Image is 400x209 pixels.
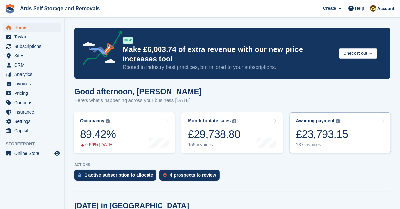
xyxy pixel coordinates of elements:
[14,117,53,126] span: Settings
[3,70,61,79] a: menu
[3,23,61,32] a: menu
[106,119,110,123] img: icon-info-grey-7440780725fd019a000dd9b08b2336e03edf1995a4989e88bcd33f0948082b44.svg
[80,118,104,124] div: Occupancy
[80,127,116,141] div: 89.42%
[339,48,377,59] button: Check it out →
[336,119,340,123] img: icon-info-grey-7440780725fd019a000dd9b08b2336e03edf1995a4989e88bcd33f0948082b44.svg
[14,32,53,41] span: Tasks
[14,79,53,88] span: Invoices
[3,117,61,126] a: menu
[296,142,348,148] div: 137 invoices
[3,42,61,51] a: menu
[159,170,222,184] a: 4 prospects to review
[14,70,53,79] span: Analytics
[3,107,61,116] a: menu
[3,60,61,70] a: menu
[74,97,202,104] p: Here's what's happening across your business [DATE]
[3,32,61,41] a: menu
[188,127,240,141] div: £29,738.80
[6,141,64,147] span: Storefront
[296,118,335,124] div: Awaiting payment
[188,142,240,148] div: 155 invoices
[3,98,61,107] a: menu
[123,45,334,64] p: Make £6,003.74 of extra revenue with our new price increases tool
[181,112,283,153] a: Month-to-date sales £29,738.80 155 invoices
[232,119,236,123] img: icon-info-grey-7440780725fd019a000dd9b08b2336e03edf1995a4989e88bcd33f0948082b44.svg
[3,51,61,60] a: menu
[370,5,376,12] img: Mark McFerran
[14,23,53,32] span: Home
[188,118,231,124] div: Month-to-date sales
[3,149,61,158] a: menu
[123,37,133,44] div: NEW
[74,87,202,96] h1: Good afternoon, [PERSON_NAME]
[3,79,61,88] a: menu
[14,126,53,135] span: Capital
[14,149,53,158] span: Online Store
[14,98,53,107] span: Coupons
[17,3,102,14] a: Ards Self Storage and Removals
[14,89,53,98] span: Pricing
[74,112,175,153] a: Occupancy 89.42% 0.69% [DATE]
[80,142,116,148] div: 0.69% [DATE]
[3,126,61,135] a: menu
[290,112,391,153] a: Awaiting payment £23,793.15 137 invoices
[77,31,122,68] img: price-adjustments-announcement-icon-8257ccfd72463d97f412b2fc003d46551f7dbcb40ab6d574587a9cd5c0d94...
[14,107,53,116] span: Insurance
[377,5,394,12] span: Account
[296,127,348,141] div: £23,793.15
[3,89,61,98] a: menu
[53,149,61,157] a: Preview store
[170,172,216,178] div: 4 prospects to review
[5,4,15,14] img: stora-icon-8386f47178a22dfd0bd8f6a31ec36ba5ce8667c1dd55bd0f319d3a0aa187defe.svg
[85,172,153,178] div: 1 active subscription to allocate
[355,5,364,12] span: Help
[74,170,159,184] a: 1 active subscription to allocate
[78,173,81,177] img: active_subscription_to_allocate_icon-d502201f5373d7db506a760aba3b589e785aa758c864c3986d89f69b8ff3...
[123,64,334,71] p: Rooted in industry best practices, but tailored to your subscriptions.
[323,5,336,12] span: Create
[163,173,167,177] img: prospect-51fa495bee0391a8d652442698ab0144808aea92771e9ea1ae160a38d050c398.svg
[14,60,53,70] span: CRM
[74,163,390,167] p: ACTIONS
[14,42,53,51] span: Subscriptions
[14,51,53,60] span: Sites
